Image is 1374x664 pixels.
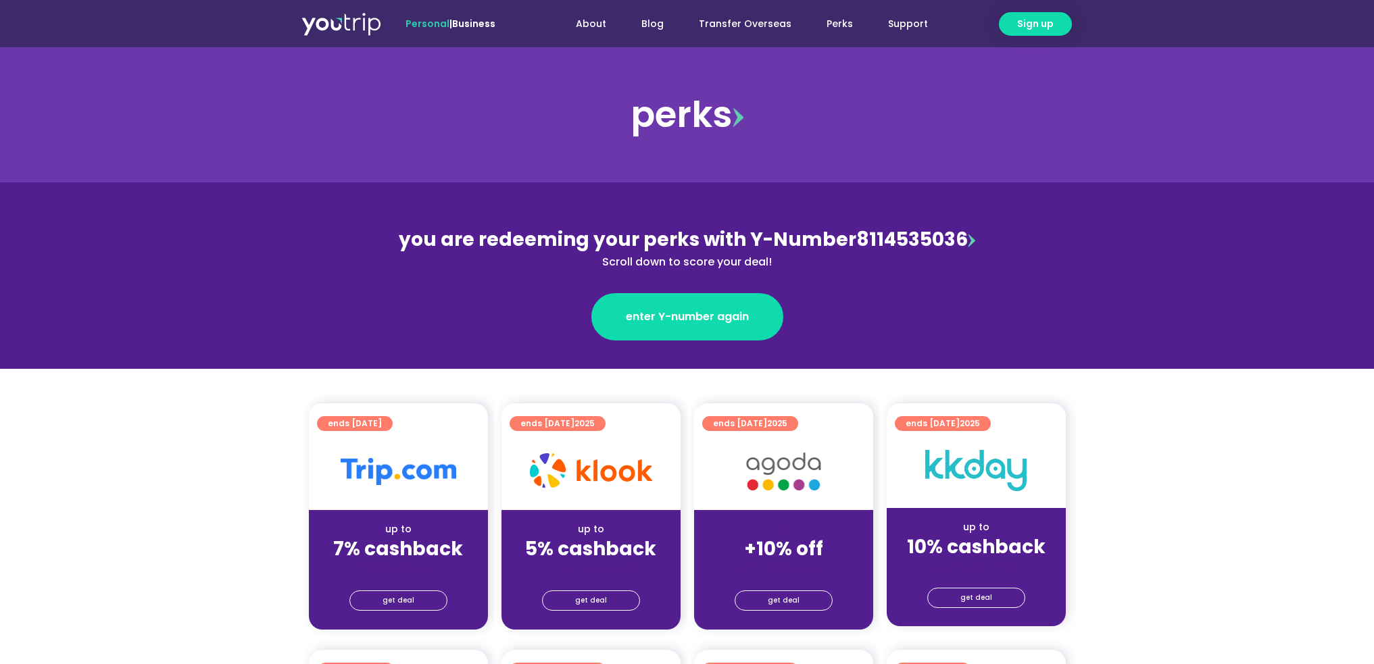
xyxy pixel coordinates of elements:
[907,534,1046,560] strong: 10% cashback
[960,588,992,607] span: get deal
[960,417,980,429] span: 2025
[333,536,463,562] strong: 7% cashback
[705,561,862,576] div: (for stays only)
[394,226,981,270] div: 8114535036
[767,417,787,429] span: 2025
[898,559,1055,573] div: (for stays only)
[532,11,946,36] nav: Menu
[317,416,393,431] a: ends [DATE]
[512,561,670,576] div: (for stays only)
[320,561,477,576] div: (for stays only)
[383,591,414,610] span: get deal
[558,11,624,36] a: About
[542,590,640,611] a: get deal
[702,416,798,431] a: ends [DATE]2025
[906,416,980,431] span: ends [DATE]
[681,11,809,36] a: Transfer Overseas
[895,416,991,431] a: ends [DATE]2025
[768,591,800,610] span: get deal
[999,12,1072,36] a: Sign up
[512,522,670,536] div: up to
[520,416,595,431] span: ends [DATE]
[927,588,1025,608] a: get deal
[406,17,495,30] span: |
[575,591,607,610] span: get deal
[624,11,681,36] a: Blog
[320,522,477,536] div: up to
[349,590,447,611] a: get deal
[394,254,981,270] div: Scroll down to score your deal!
[399,226,856,253] span: you are redeeming your perks with Y-Number
[809,11,870,36] a: Perks
[525,536,656,562] strong: 5% cashback
[591,293,783,340] a: enter Y-number again
[735,590,833,611] a: get deal
[510,416,606,431] a: ends [DATE]2025
[328,416,382,431] span: ends [DATE]
[744,536,823,562] strong: +10% off
[771,522,796,536] span: up to
[574,417,595,429] span: 2025
[713,416,787,431] span: ends [DATE]
[626,309,749,325] span: enter Y-number again
[406,17,449,30] span: Personal
[452,17,495,30] a: Business
[1017,17,1054,31] span: Sign up
[870,11,946,36] a: Support
[898,520,1055,534] div: up to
